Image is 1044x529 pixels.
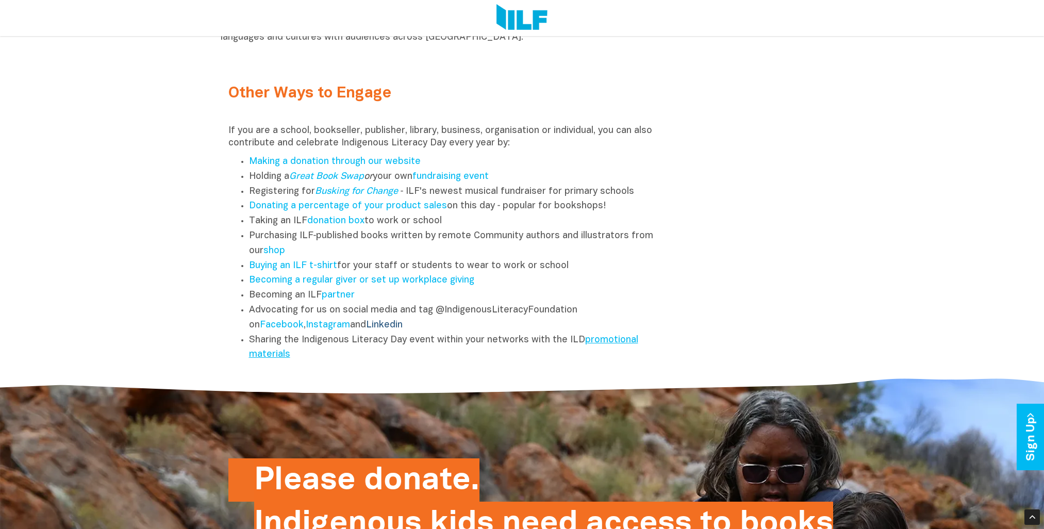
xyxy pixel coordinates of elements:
li: Becoming an ILF [249,288,666,303]
li: Holding a your own [249,170,666,185]
a: fundraising event [412,172,489,181]
a: Great Book Swap [289,172,364,181]
a: Busking for Change [315,187,398,196]
li: Purchasing ILF‑published books written by remote Community authors and illustrators from our [249,229,666,259]
a: donation box [307,217,364,225]
li: for your staff or students to wear to work or school [249,259,666,274]
a: shop [263,246,285,255]
div: Scroll Back to Top [1024,509,1040,525]
a: Becoming a regular giver or set up workplace giving [249,276,474,285]
img: Logo [496,4,548,32]
a: partner [322,291,355,300]
li: Registering for ‑ ILF's newest musical fundraiser for primary schools [249,185,666,200]
li: Taking an ILF to work or school [249,214,666,229]
a: Instagram [306,321,350,329]
li: Advocating for us on social media and tag @IndigenousLiteracyFoundation on , and [249,303,666,333]
a: Buying an ILF t-shirt [249,261,337,270]
a: Linkedin [366,321,403,329]
p: If you are a school, bookseller, publisher, library, business, organisation or individual, you ca... [228,125,666,150]
a: Donating a percentage of your product sales [249,202,447,210]
li: Sharing the Indigenous Literacy Day event within your networks with the ILD [249,333,666,363]
em: or [289,172,373,181]
li: on this day ‑ popular for bookshops! [249,199,666,214]
a: Facebook [260,321,304,329]
a: Making a donation through our website [249,157,421,166]
h2: Other Ways to Engage [228,85,666,102]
